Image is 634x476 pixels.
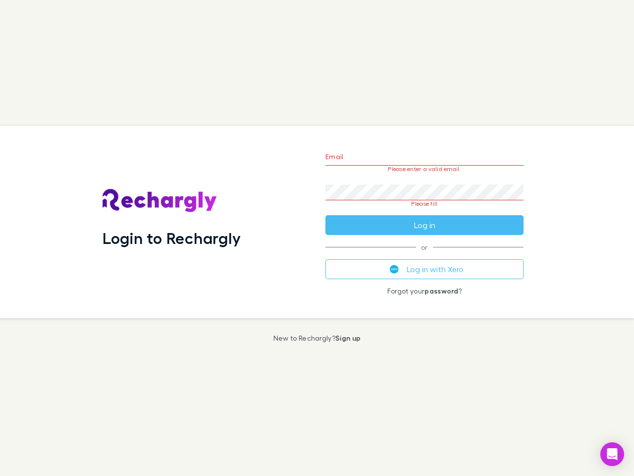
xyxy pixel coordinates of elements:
img: Xero's logo [390,265,399,274]
p: Please fill [325,200,524,207]
img: Rechargly's Logo [103,189,217,213]
div: Open Intercom Messenger [600,442,624,466]
p: Please enter a valid email. [325,166,524,173]
button: Log in [325,215,524,235]
a: Sign up [335,334,361,342]
a: password [424,287,458,295]
p: New to Rechargly? [273,334,361,342]
p: Forgot your ? [325,287,524,295]
button: Log in with Xero [325,259,524,279]
h1: Login to Rechargly [103,229,241,247]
